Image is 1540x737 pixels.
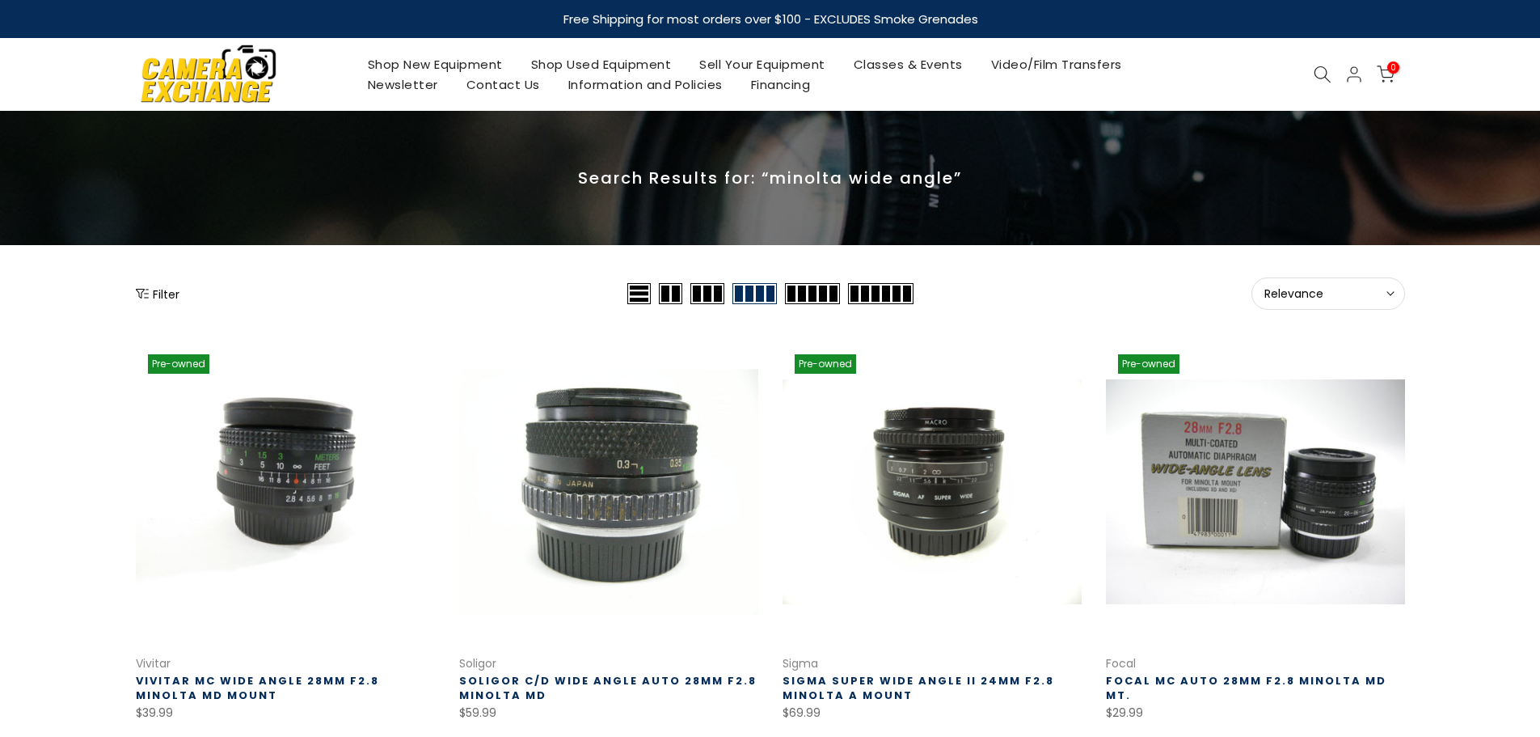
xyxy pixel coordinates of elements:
[977,54,1136,74] a: Video/Film Transfers
[136,703,435,723] div: $39.99
[839,54,977,74] a: Classes & Events
[783,703,1082,723] div: $69.99
[452,74,554,95] a: Contact Us
[563,11,977,28] strong: Free Shipping for most orders over $100 - EXCLUDES Smoke Grenades
[1377,66,1394,83] a: 0
[783,673,1054,703] a: Sigma Super Wide Angle II 24mm f2.8 Minolta A Mount
[517,54,686,74] a: Shop Used Equipment
[1251,277,1405,310] button: Relevance
[136,167,1405,188] p: Search Results for: “minolta wide angle”
[1264,286,1392,301] span: Relevance
[353,74,452,95] a: Newsletter
[783,655,818,671] a: Sigma
[686,54,840,74] a: Sell Your Equipment
[1106,673,1386,703] a: Focal MC Auto 28mm f2.8 Minolta MD Mt.
[136,673,379,703] a: Vivitar MC Wide Angle 28mm f2.8 Minolta MD Mount
[459,673,757,703] a: Soligor c/d Wide Angle Auto 28mm f2.8 Minolta MD
[1387,61,1399,74] span: 0
[554,74,736,95] a: Information and Policies
[136,655,171,671] a: Vivitar
[353,54,517,74] a: Shop New Equipment
[1106,655,1136,671] a: Focal
[1106,703,1405,723] div: $29.99
[736,74,825,95] a: Financing
[459,703,758,723] div: $59.99
[136,286,179,302] button: Show filters
[459,655,496,671] a: Soligor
